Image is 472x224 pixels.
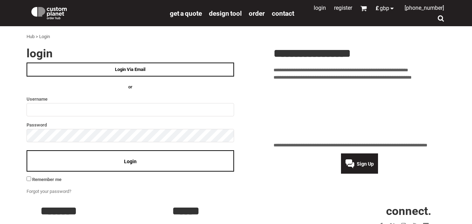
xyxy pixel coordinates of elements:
a: Hub [27,34,35,39]
a: Register [334,5,352,11]
h4: OR [27,84,234,91]
span: Remember me [32,177,61,182]
a: Login Via Email [27,63,234,77]
a: Contact [272,9,294,17]
img: Custom Planet [30,5,68,19]
div: Login [39,33,50,41]
a: Custom Planet [27,2,166,23]
h2: Login [27,48,234,59]
span: Sign Up [357,161,374,167]
span: Login Via Email [115,67,145,72]
a: Forgot your password? [27,189,71,194]
a: order [249,9,265,17]
span: GBP [380,6,389,11]
div: > [36,33,38,41]
span: £ [376,6,380,11]
a: design tool [209,9,242,17]
span: [PHONE_NUMBER] [405,5,444,11]
label: Password [27,121,234,129]
h2: CONNECT. [304,205,431,217]
input: Remember me [27,176,31,181]
iframe: Customer reviews powered by Trustpilot [274,85,446,138]
a: Login [314,5,326,11]
label: Username [27,95,234,103]
span: Login [124,159,137,164]
a: get a quote [170,9,202,17]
